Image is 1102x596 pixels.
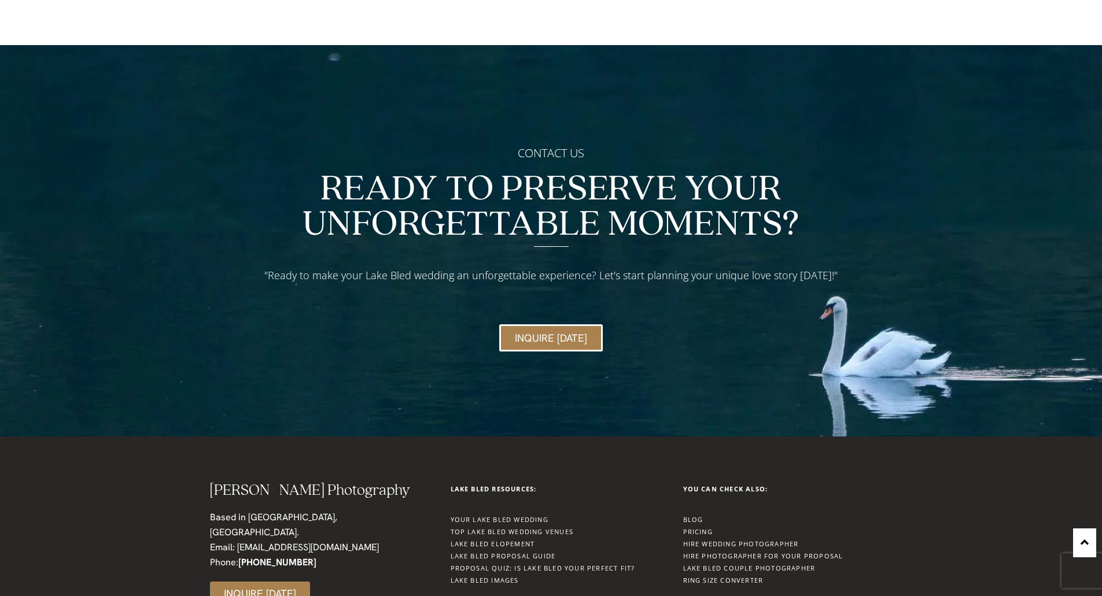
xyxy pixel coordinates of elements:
[683,576,764,584] a: Ring Size Converter
[683,527,713,536] a: Pricing
[683,539,799,548] a: Hire Wedding Photographer
[683,484,768,493] strong: YOU CAN CHECK ALSO:
[451,576,519,584] a: Lake Bled Images
[238,556,316,568] a: [PHONE_NUMBER]
[451,539,535,548] a: Lake Bled Elopement
[451,551,556,560] a: Lake Bled Proposal Guide
[451,484,537,493] strong: LAKE BLED RESOURCES:
[222,172,881,243] h2: Ready to Preserve Your Unforgettable Moments?
[451,564,635,572] a: Proposal Quiz: Is Lake Bled Your Perfect Fit?
[222,146,881,161] div: Contact Us
[210,483,410,498] a: [PERSON_NAME] Photography
[210,510,427,540] div: Based in [GEOGRAPHIC_DATA], [GEOGRAPHIC_DATA].
[499,324,603,351] a: Inquire [DATE]
[683,564,816,572] a: Lake Bled Couple Photographer
[222,267,881,284] p: "Ready to make your Lake Bled wedding an unforgettable experience? Let's start planning your uniq...
[210,540,427,570] div: Email: [EMAIL_ADDRESS][DOMAIN_NAME] Phone:
[451,527,574,536] a: Top Lake Bled Wedding Venues
[683,551,843,560] a: Hire Photographer for your Proposal
[683,515,703,524] a: Blog
[515,333,587,343] span: Inquire [DATE]
[451,515,548,524] a: Your Lake Bled Wedding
